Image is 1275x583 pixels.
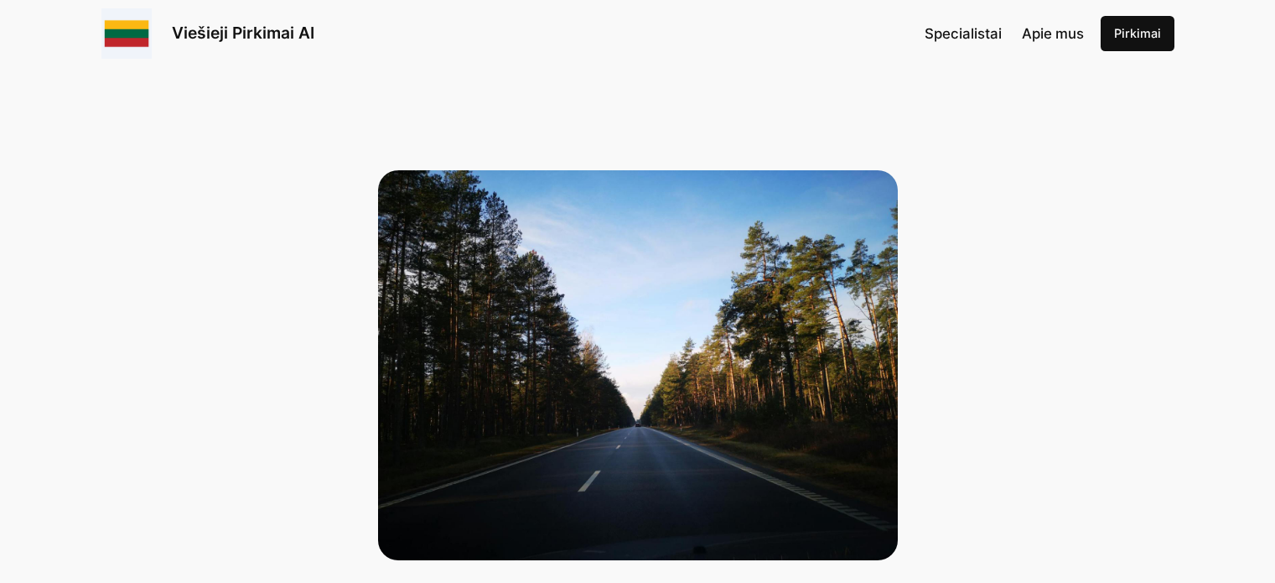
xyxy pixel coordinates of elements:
[925,25,1002,42] span: Specialistai
[378,170,898,560] : asphalt road in between trees
[101,8,152,59] img: Viešieji pirkimai logo
[1022,23,1084,44] a: Apie mus
[925,23,1084,44] nav: Navigation
[172,23,314,43] a: Viešieji Pirkimai AI
[1022,25,1084,42] span: Apie mus
[1101,16,1174,51] a: Pirkimai
[925,23,1002,44] a: Specialistai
